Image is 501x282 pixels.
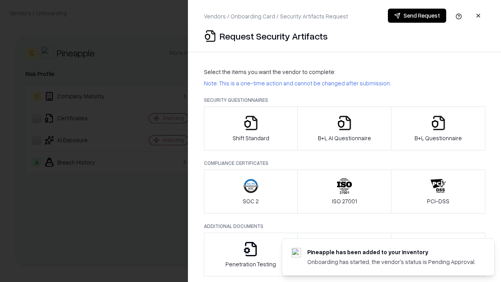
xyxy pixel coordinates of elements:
[225,260,276,268] p: Penetration Testing
[204,107,298,150] button: Shift Standard
[332,197,357,205] p: ISO 27001
[391,107,485,150] button: B+L Questionnaire
[232,134,269,142] p: Shift Standard
[243,197,259,205] p: SOC 2
[388,9,446,23] button: Send Request
[318,134,371,142] p: B+L AI Questionnaire
[391,233,485,277] button: Data Processing Agreement
[204,160,485,166] p: Compliance Certificates
[204,12,348,20] p: Vendors / Onboarding Card / Security Artifacts Request
[204,223,485,230] p: Additional Documents
[220,30,328,42] p: Request Security Artifacts
[204,68,485,76] p: Select the items you want the vendor to complete:
[391,170,485,213] button: PCI-DSS
[204,79,485,87] p: Note: This is a one-time action and cannot be changed after submission.
[307,258,476,266] div: Onboarding has started, the vendor's status is Pending Approval.
[297,107,392,150] button: B+L AI Questionnaire
[204,170,298,213] button: SOC 2
[297,233,392,277] button: Privacy Policy
[307,248,476,256] div: Pineapple has been added to your inventory
[414,134,462,142] p: B+L Questionnaire
[427,197,449,205] p: PCI-DSS
[292,248,301,257] img: pineappleenergy.com
[297,170,392,213] button: ISO 27001
[204,97,485,103] p: Security Questionnaires
[204,233,298,277] button: Penetration Testing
